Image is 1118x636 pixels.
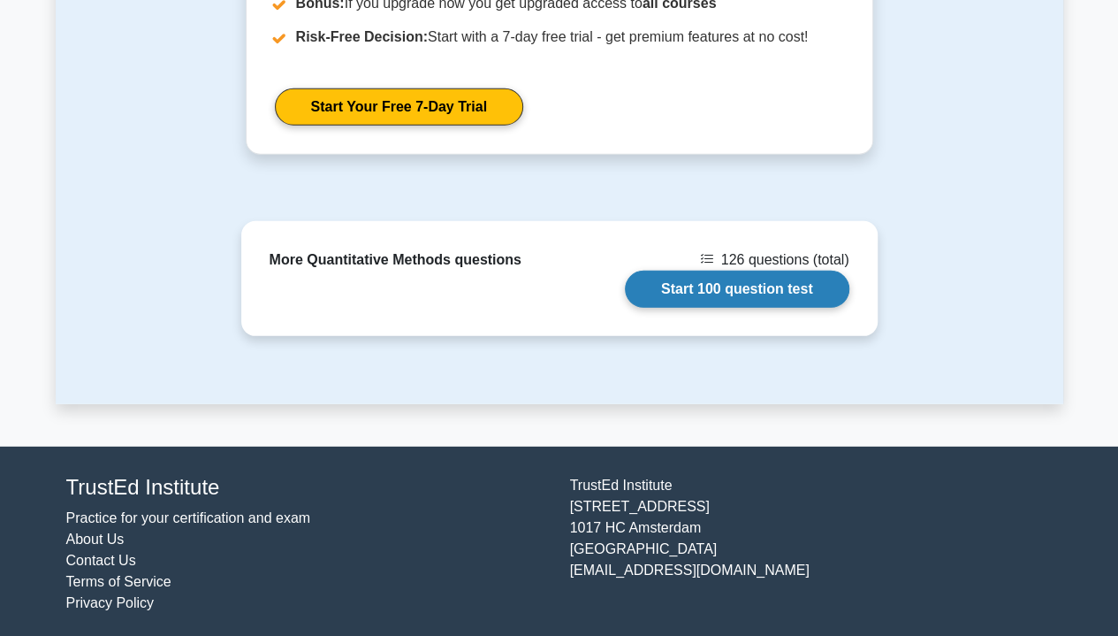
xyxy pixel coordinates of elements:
a: Practice for your certification and exam [66,510,311,525]
a: Start 100 question test [625,271,849,308]
a: About Us [66,532,125,547]
a: Contact Us [66,553,136,568]
a: Terms of Service [66,574,171,589]
a: Privacy Policy [66,595,155,610]
div: TrustEd Institute [STREET_ADDRESS] 1017 HC Amsterdam [GEOGRAPHIC_DATA] [EMAIL_ADDRESS][DOMAIN_NAME] [559,475,1063,614]
a: Start Your Free 7-Day Trial [275,88,523,126]
h4: TrustEd Institute [66,475,549,501]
